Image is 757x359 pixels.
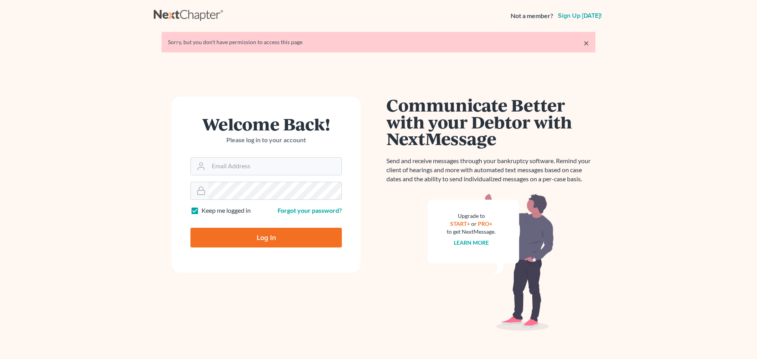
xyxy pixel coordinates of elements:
a: Forgot your password? [278,206,342,214]
img: nextmessage_bg-59042aed3d76b12b5cd301f8e5b87938c9018125f34e5fa2b7a6b67550977c72.svg [428,193,554,331]
h1: Communicate Better with your Debtor with NextMessage [386,97,595,147]
a: PRO+ [478,220,492,227]
a: Learn more [454,239,489,246]
span: or [471,220,477,227]
a: START+ [450,220,470,227]
div: to get NextMessage. [447,228,496,236]
strong: Not a member? [511,11,553,20]
a: × [584,38,589,48]
h1: Welcome Back! [190,115,342,132]
label: Keep me logged in [201,206,251,215]
p: Send and receive messages through your bankruptcy software. Remind your client of hearings and mo... [386,156,595,184]
p: Please log in to your account [190,136,342,145]
input: Email Address [209,158,341,175]
div: Sorry, but you don't have permission to access this page [168,38,589,46]
div: Upgrade to [447,212,496,220]
input: Log In [190,228,342,247]
a: Sign up [DATE]! [556,13,603,19]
